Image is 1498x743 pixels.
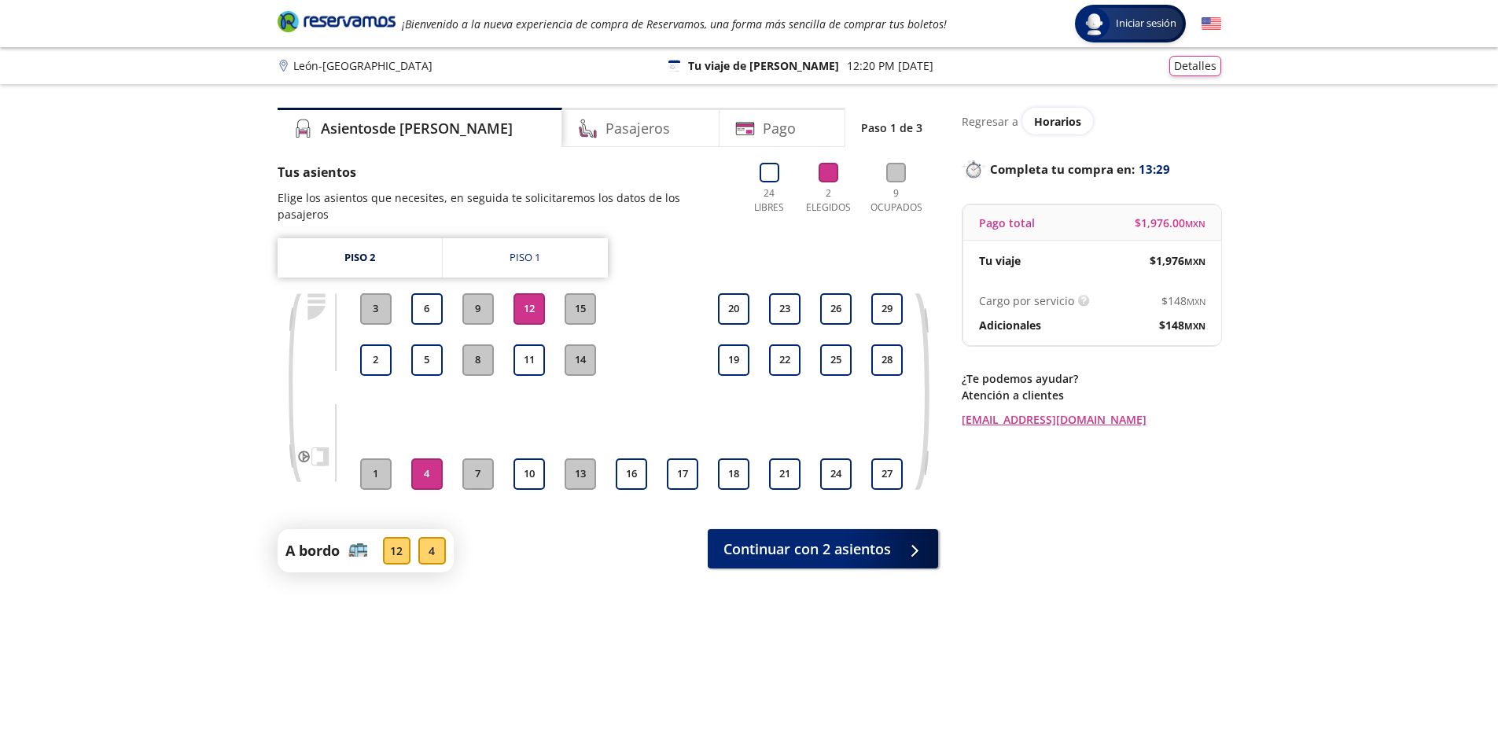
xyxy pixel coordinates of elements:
[871,293,903,325] button: 29
[383,537,410,565] div: 12
[616,458,647,490] button: 16
[1034,114,1081,129] span: Horarios
[1202,14,1221,34] button: English
[418,537,446,565] div: 4
[718,458,749,490] button: 18
[360,458,392,490] button: 1
[748,186,791,215] p: 24 Libres
[1184,320,1205,332] small: MXN
[979,292,1074,309] p: Cargo por servicio
[293,57,432,74] p: León - [GEOGRAPHIC_DATA]
[565,458,596,490] button: 13
[962,108,1221,134] div: Regresar a ver horarios
[847,57,933,74] p: 12:20 PM [DATE]
[1150,252,1205,269] span: $ 1,976
[411,458,443,490] button: 4
[769,344,801,376] button: 22
[962,387,1221,403] p: Atención a clientes
[278,189,732,223] p: Elige los asientos que necesites, en seguida te solicitaremos los datos de los pasajeros
[565,344,596,376] button: 14
[867,186,926,215] p: 9 Ocupados
[667,458,698,490] button: 17
[443,238,608,278] a: Piso 1
[962,158,1221,180] p: Completa tu compra en :
[278,9,396,38] a: Brand Logo
[1184,256,1205,267] small: MXN
[708,529,938,568] button: Continuar con 2 asientos
[820,293,852,325] button: 26
[802,186,855,215] p: 2 Elegidos
[718,344,749,376] button: 19
[820,344,852,376] button: 25
[769,458,801,490] button: 21
[402,17,947,31] em: ¡Bienvenido a la nueva experiencia de compra de Reservamos, una forma más sencilla de comprar tus...
[278,163,732,182] p: Tus asientos
[510,250,540,266] div: Piso 1
[979,252,1021,269] p: Tu viaje
[360,344,392,376] button: 2
[411,344,443,376] button: 5
[278,238,442,278] a: Piso 2
[1187,296,1205,307] small: MXN
[513,293,545,325] button: 12
[411,293,443,325] button: 6
[1185,218,1205,230] small: MXN
[1135,215,1205,231] span: $ 1,976.00
[979,317,1041,333] p: Adicionales
[979,215,1035,231] p: Pago total
[462,458,494,490] button: 7
[605,118,670,139] h4: Pasajeros
[1169,56,1221,76] button: Detalles
[763,118,796,139] h4: Pago
[820,458,852,490] button: 24
[462,344,494,376] button: 8
[285,540,340,561] p: A bordo
[718,293,749,325] button: 20
[688,57,839,74] p: Tu viaje de [PERSON_NAME]
[871,458,903,490] button: 27
[321,118,513,139] h4: Asientos de [PERSON_NAME]
[861,120,922,136] p: Paso 1 de 3
[462,293,494,325] button: 9
[1110,16,1183,31] span: Iniciar sesión
[1161,292,1205,309] span: $ 148
[769,293,801,325] button: 23
[565,293,596,325] button: 15
[360,293,392,325] button: 3
[513,344,545,376] button: 11
[1139,160,1170,178] span: 13:29
[1159,317,1205,333] span: $ 148
[723,539,891,560] span: Continuar con 2 asientos
[871,344,903,376] button: 28
[962,113,1018,130] p: Regresar a
[962,370,1221,387] p: ¿Te podemos ayudar?
[278,9,396,33] i: Brand Logo
[962,411,1221,428] a: [EMAIL_ADDRESS][DOMAIN_NAME]
[513,458,545,490] button: 10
